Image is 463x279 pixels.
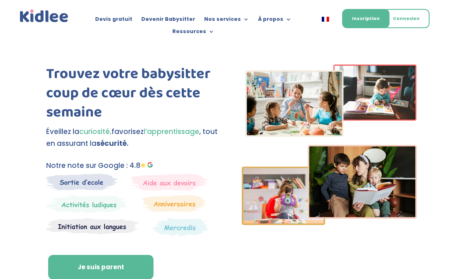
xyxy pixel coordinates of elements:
p: Éveillez la favorisez , tout en assurant la [46,126,221,150]
img: Anniversaire [142,195,206,212]
p: Notre note sur Google : 4.8 [46,160,221,172]
a: Ressources [172,29,214,38]
img: Mercredi [46,195,127,214]
img: Français [322,17,329,22]
span: curiosité, [79,127,111,136]
img: logo_kidlee_bleu [18,8,69,24]
strong: sécurité. [96,138,129,148]
h1: Trouvez votre babysitter coup de cœur dès cette semaine [46,65,221,126]
img: weekends [131,174,208,191]
picture: Imgs-2 [242,218,417,228]
img: Thematique [153,218,208,237]
a: Devenir Babysitter [141,16,195,25]
a: À propos [258,16,292,25]
a: Devis gratuit [95,16,132,25]
img: Atelier thematique [46,218,139,235]
a: Nos services [204,16,249,25]
img: Sortie decole [46,174,118,190]
a: Kidlee Logo [18,8,69,24]
a: Inscription [342,9,390,28]
a: Connexion [383,9,430,28]
span: l’apprentissage [144,127,199,136]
